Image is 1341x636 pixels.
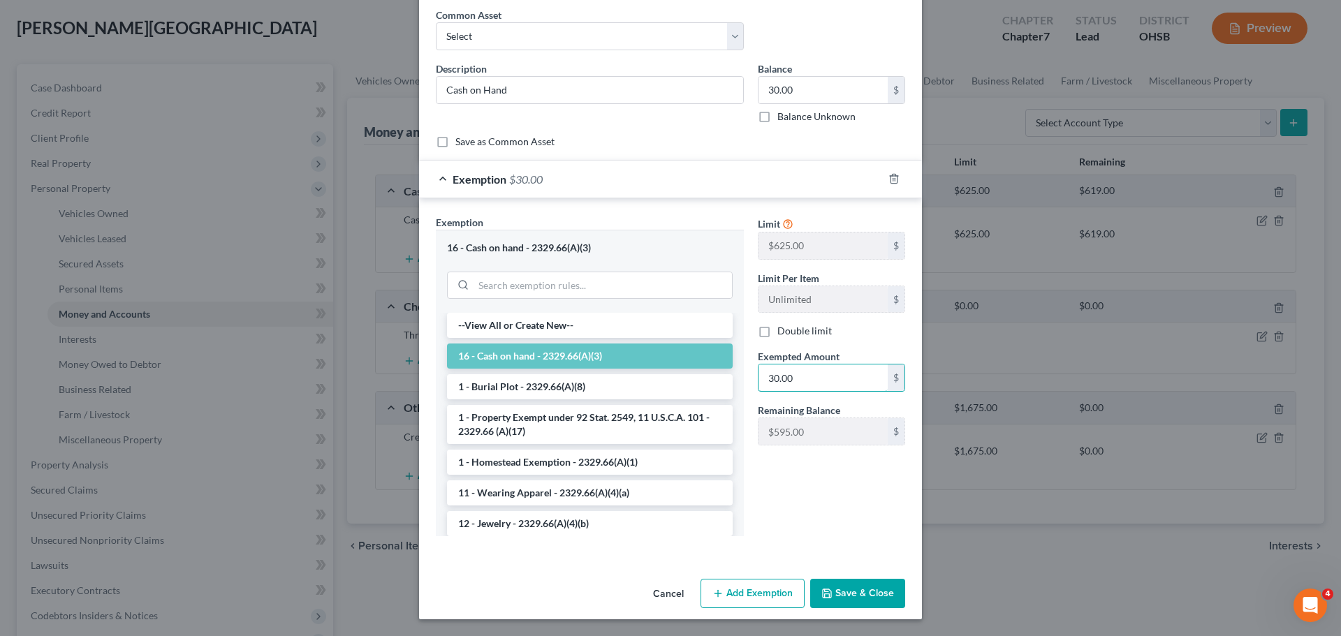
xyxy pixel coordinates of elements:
[447,405,733,444] li: 1 - Property Exempt under 92 Stat. 2549, 11 U.S.C.A. 101 - 2329.66 (A)(17)
[474,272,732,299] input: Search exemption rules...
[758,61,792,76] label: Balance
[888,232,904,259] div: $
[759,232,888,259] input: --
[759,418,888,445] input: --
[1322,589,1333,600] span: 4
[447,480,733,505] li: 11 - Wearing Apparel - 2329.66(A)(4)(a)
[447,450,733,475] li: 1 - Homestead Exemption - 2329.66(A)(1)
[759,286,888,313] input: --
[1294,589,1327,622] iframe: Intercom live chat
[447,242,733,255] div: 16 - Cash on hand - 2329.66(A)(3)
[447,511,733,536] li: 12 - Jewelry - 2329.66(A)(4)(b)
[759,364,888,391] input: 0.00
[701,579,805,608] button: Add Exemption
[888,364,904,391] div: $
[759,77,888,103] input: 0.00
[436,216,483,228] span: Exemption
[642,580,695,608] button: Cancel
[509,172,543,186] span: $30.00
[888,77,904,103] div: $
[447,343,733,369] li: 16 - Cash on hand - 2329.66(A)(3)
[758,403,840,417] label: Remaining Balance
[453,172,506,186] span: Exemption
[436,8,501,22] label: Common Asset
[888,418,904,445] div: $
[777,110,856,124] label: Balance Unknown
[758,350,840,362] span: Exempted Amount
[777,324,832,338] label: Double limit
[447,313,733,338] li: --View All or Create New--
[437,77,743,103] input: Describe...
[455,135,555,149] label: Save as Common Asset
[810,579,905,608] button: Save & Close
[758,271,819,286] label: Limit Per Item
[758,218,780,230] span: Limit
[888,286,904,313] div: $
[447,374,733,399] li: 1 - Burial Plot - 2329.66(A)(8)
[436,63,487,75] span: Description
